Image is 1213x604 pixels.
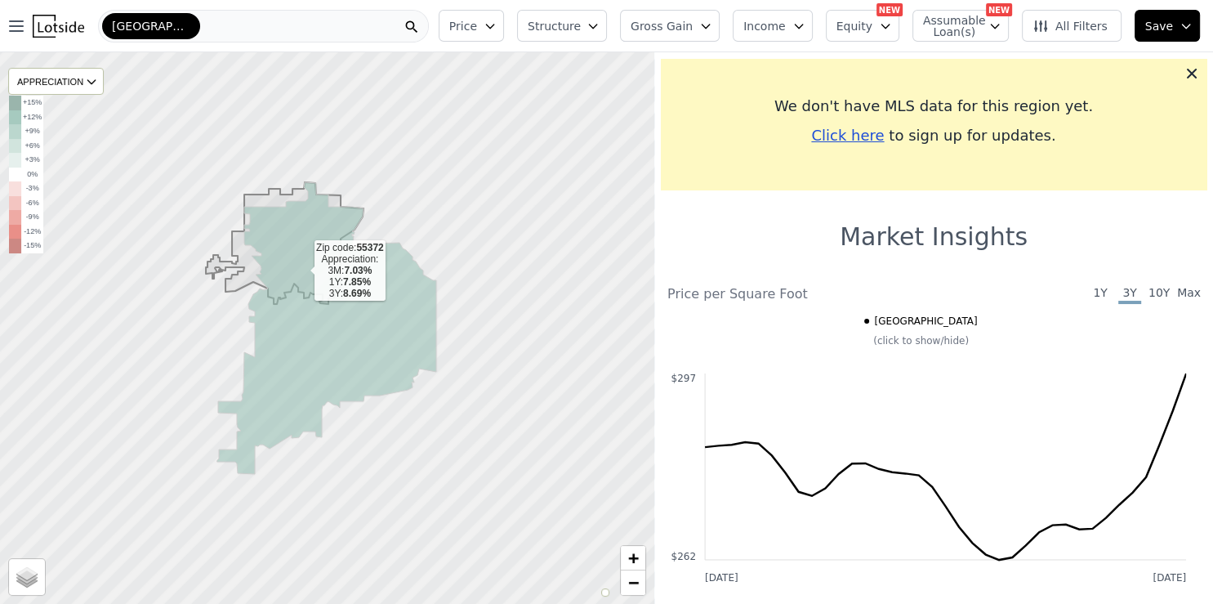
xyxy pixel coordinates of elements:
[112,18,190,34] span: [GEOGRAPHIC_DATA]
[1177,284,1200,304] span: Max
[21,239,43,253] td: -15%
[33,15,84,38] img: Lotside
[21,196,43,211] td: -6%
[1145,18,1173,34] span: Save
[671,551,696,562] text: $262
[733,10,813,42] button: Income
[876,3,903,16] div: NEW
[628,572,639,593] span: −
[1032,18,1108,34] span: All Filters
[439,10,504,42] button: Price
[628,548,639,568] span: +
[621,546,645,570] a: Zoom in
[912,10,1009,42] button: Assumable Loan(s)
[620,10,720,42] button: Gross Gain
[9,559,45,595] a: Layers
[21,153,43,168] td: +3%
[528,18,580,34] span: Structure
[1089,284,1112,304] span: 1Y
[874,315,977,328] span: [GEOGRAPHIC_DATA]
[8,68,104,95] div: APPRECIATION
[21,168,43,182] td: 0%
[631,18,693,34] span: Gross Gain
[923,15,975,38] span: Assumable Loan(s)
[1118,284,1141,304] span: 3Y
[1022,10,1122,42] button: All Filters
[836,18,872,34] span: Equity
[1148,284,1171,304] span: 10Y
[743,18,786,34] span: Income
[449,18,477,34] span: Price
[21,96,43,110] td: +15%
[21,139,43,154] td: +6%
[21,210,43,225] td: -9%
[21,124,43,139] td: +9%
[705,572,738,584] text: [DATE]
[621,570,645,595] a: Zoom out
[517,10,607,42] button: Structure
[656,334,1186,347] div: (click to show/hide)
[21,225,43,239] td: -12%
[674,124,1193,147] div: to sign up for updates.
[21,181,43,196] td: -3%
[1153,572,1186,584] text: [DATE]
[840,222,1028,252] h1: Market Insights
[986,3,1012,16] div: NEW
[671,373,696,384] text: $297
[826,10,899,42] button: Equity
[811,127,884,144] span: Click here
[667,284,934,304] div: Price per Square Foot
[674,95,1193,118] div: We don't have MLS data for this region yet.
[21,110,43,125] td: +12%
[1135,10,1200,42] button: Save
